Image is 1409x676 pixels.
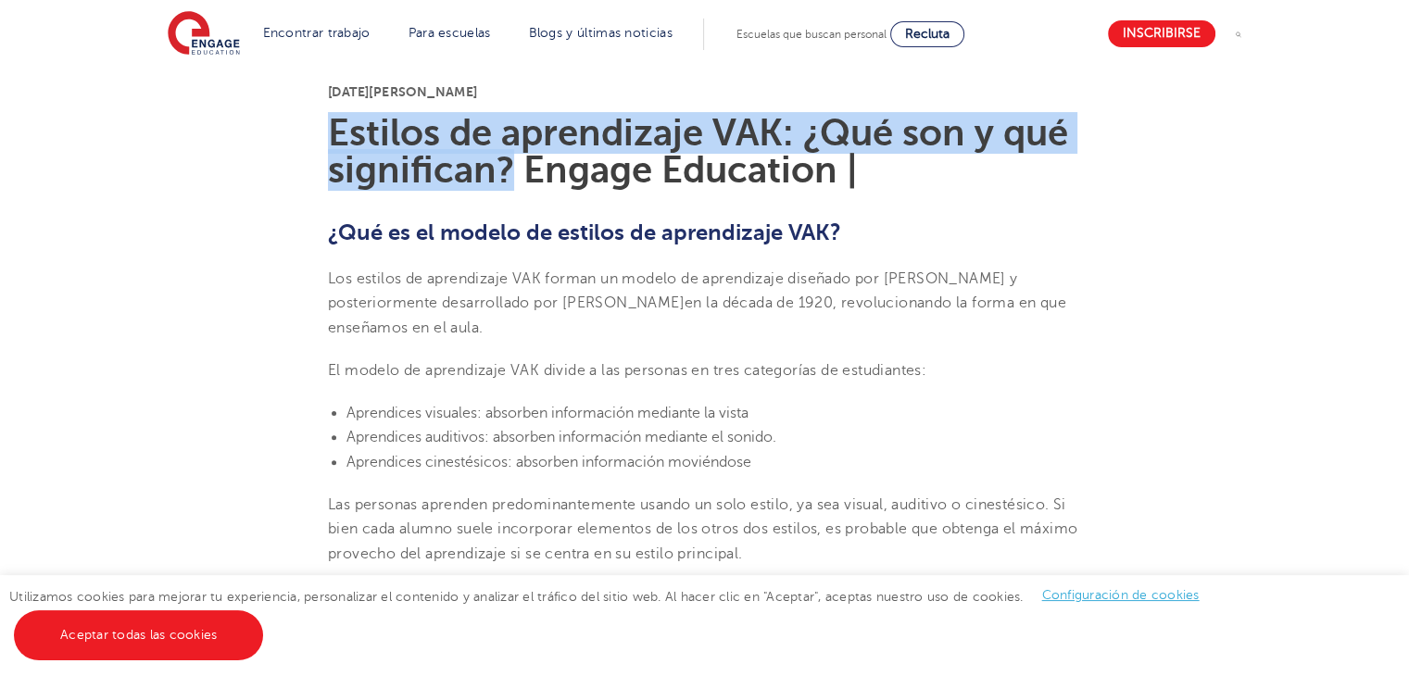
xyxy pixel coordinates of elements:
[346,429,776,445] font: Aprendices auditivos: absorben información mediante el sonido.
[9,589,1024,603] font: Utilizamos cookies para mejorar tu experiencia, personalizar el contenido y analizar el tráfico d...
[346,405,749,421] font: Aprendices visuales: absorben información mediante la vista
[60,628,217,642] font: Aceptar todas las cookies
[263,26,371,40] a: Encontrar trabajo
[890,21,964,47] a: Recluta
[529,26,673,40] a: Blogs y últimas noticias
[328,112,1068,191] font: Estilos de aprendizaje VAK: ¿Qué son y qué significan? Engage Education |
[328,84,478,99] font: [DATE][PERSON_NAME]
[346,454,751,470] font: Aprendices cinestésicos: absorben información moviéndose
[905,27,950,41] font: Recluta
[328,294,1066,335] font: en la década de 1920, revolucionando la forma en que enseñamos en el aula
[328,362,926,379] font: El modelo de aprendizaje VAK divide a las personas en tres categorías de estudiantes:
[479,319,483,336] font: .
[328,270,1017,311] font: Los estilos de aprendizaje VAK forman un modelo de aprendizaje diseñado por [PERSON_NAME] y poste...
[328,219,841,245] font: ¿Qué es el modelo de estilos de aprendizaje VAK?
[736,28,887,41] font: Escuelas que buscan personal
[168,11,240,57] img: Educación comprometida
[14,610,263,660] a: Aceptar todas las cookies
[1123,27,1201,41] font: Inscribirse
[328,496,1077,562] font: Las personas aprenden predominantemente usando un solo estilo, ya sea visual, auditivo o cinestés...
[1042,588,1200,602] a: Configuración de cookies
[1108,20,1215,47] a: Inscribirse
[409,26,491,40] a: Para escuelas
